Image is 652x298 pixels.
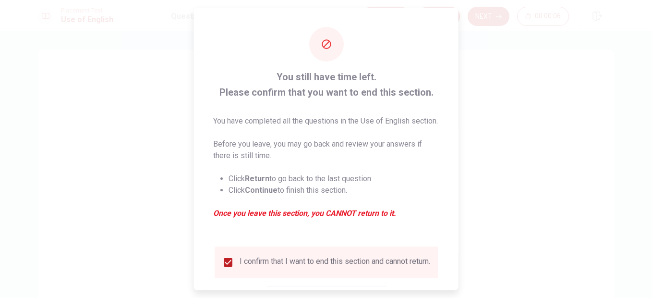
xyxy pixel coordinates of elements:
[213,138,439,161] p: Before you leave, you may go back and review your answers if there is still time.
[245,186,278,195] strong: Continue
[245,174,269,183] strong: Return
[240,257,430,268] div: I confirm that I want to end this section and cannot return.
[213,69,439,100] span: You still have time left. Please confirm that you want to end this section.
[213,115,439,127] p: You have completed all the questions in the Use of English section.
[213,208,439,219] em: Once you leave this section, you CANNOT return to it.
[229,173,439,185] li: Click to go back to the last question
[229,185,439,196] li: Click to finish this section.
